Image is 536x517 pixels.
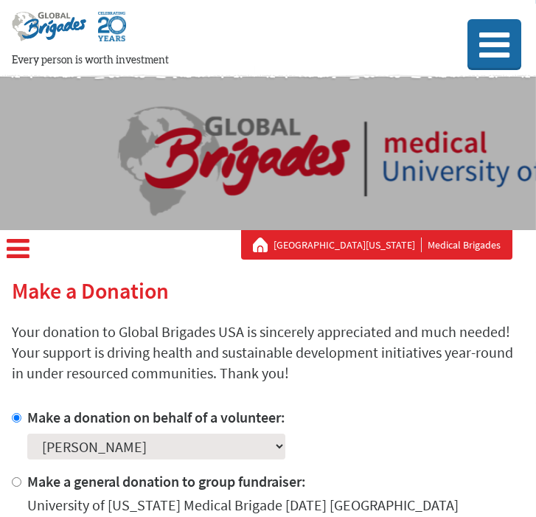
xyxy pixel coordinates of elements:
a: [GEOGRAPHIC_DATA][US_STATE] [274,237,422,252]
p: Your donation to Global Brigades USA is sincerely appreciated and much needed! Your support is dr... [12,322,524,384]
h2: Make a Donation [12,277,524,304]
p: Every person is worth investment [12,53,439,68]
img: Global Brigades Logo [12,12,86,53]
label: Make a donation on behalf of a volunteer: [27,408,285,426]
div: Medical Brigades [253,237,501,252]
label: Make a general donation to group fundraiser: [27,472,306,490]
div: University of [US_STATE] Medical Brigade [DATE] [GEOGRAPHIC_DATA] [27,495,459,516]
img: Global Brigades Celebrating 20 Years [98,12,126,53]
